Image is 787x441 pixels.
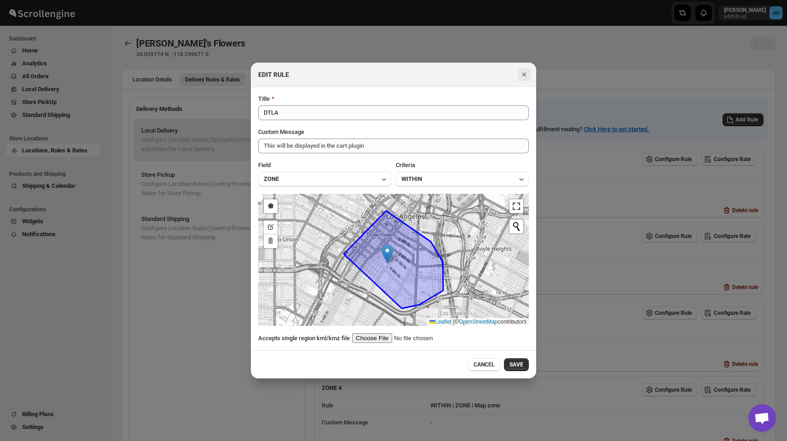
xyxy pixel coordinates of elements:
[459,319,498,325] a: OpenStreetMap
[429,319,451,325] a: Leaflet
[474,361,495,368] span: CANCEL
[258,128,304,135] span: Custom Message
[509,361,523,368] span: SAVE
[518,68,531,81] button: Close
[258,95,270,102] span: Title
[258,105,529,120] input: Put your Zone/Location/Area Name, eg. Zone 1, Zone 2 etc.
[382,244,393,263] img: Marker
[453,319,455,325] span: |
[504,358,529,371] button: SAVE
[264,199,278,213] a: Draw a polygon
[258,70,289,79] h2: EDIT RULE
[264,174,279,184] span: ZONE
[509,220,523,233] button: Initiate a new search
[264,220,278,234] a: Edit layers
[258,334,350,343] label: Accepts single region kml/kmz file
[258,161,271,170] p: Field
[401,174,422,184] span: WITHIN
[509,199,523,213] a: View Fullscreen
[427,318,529,326] div: © contributors
[264,234,278,248] a: Delete layers
[396,161,415,170] p: Criteria
[748,404,776,432] div: Open chat
[468,358,500,371] button: CANCEL
[396,172,529,186] button: WITHIN
[258,172,391,186] button: ZONE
